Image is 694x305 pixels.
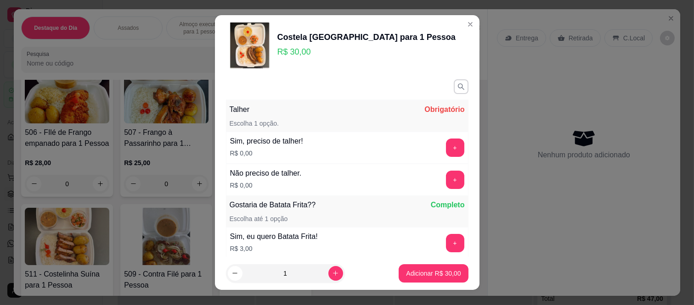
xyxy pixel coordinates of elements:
[446,171,464,189] button: add
[228,266,243,281] button: decrease-product-quantity
[328,266,343,281] button: increase-product-quantity
[230,244,318,253] p: R$ 3,00
[446,234,464,252] button: add
[277,45,456,58] p: R$ 30,00
[277,31,456,44] div: Costela [GEOGRAPHIC_DATA] para 1 Pessoa
[446,139,464,157] button: add
[230,136,303,147] div: Sim, preciso de talher!
[431,200,465,211] p: Completo
[230,168,302,179] div: Não preciso de talher.
[230,181,302,190] p: R$ 0,00
[230,200,316,211] p: Gostaria de Batata Frita??
[230,231,318,242] div: Sim, eu quero Batata Frita!
[230,104,250,115] p: Talher
[399,264,468,283] button: Adicionar R$ 30,00
[463,17,478,32] button: Close
[230,119,279,128] p: Escolha 1 opção.
[406,269,461,278] p: Adicionar R$ 30,00
[230,149,303,158] p: R$ 0,00
[424,104,464,115] p: Obrigatório
[230,214,288,223] p: Escolha até 1 opção
[226,22,272,68] img: product-image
